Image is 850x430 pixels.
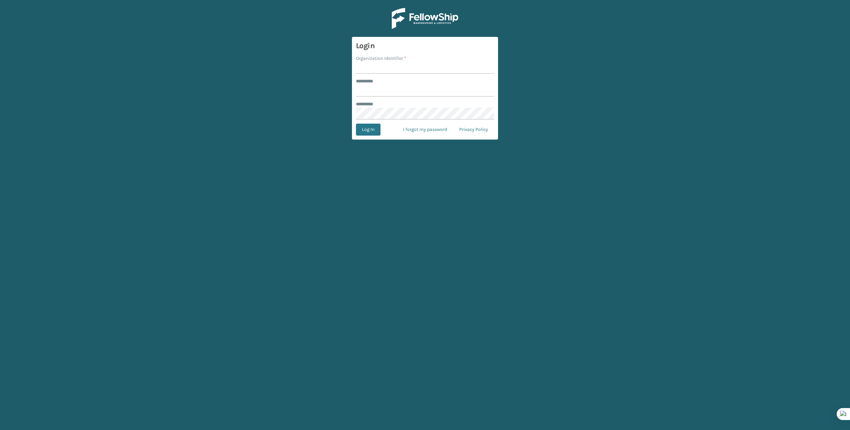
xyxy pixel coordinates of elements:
[397,124,453,136] a: I forgot my password
[392,8,458,29] img: Logo
[356,55,406,62] label: Organization Identifier
[453,124,494,136] a: Privacy Policy
[356,124,381,136] button: Log In
[356,41,494,51] h3: Login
